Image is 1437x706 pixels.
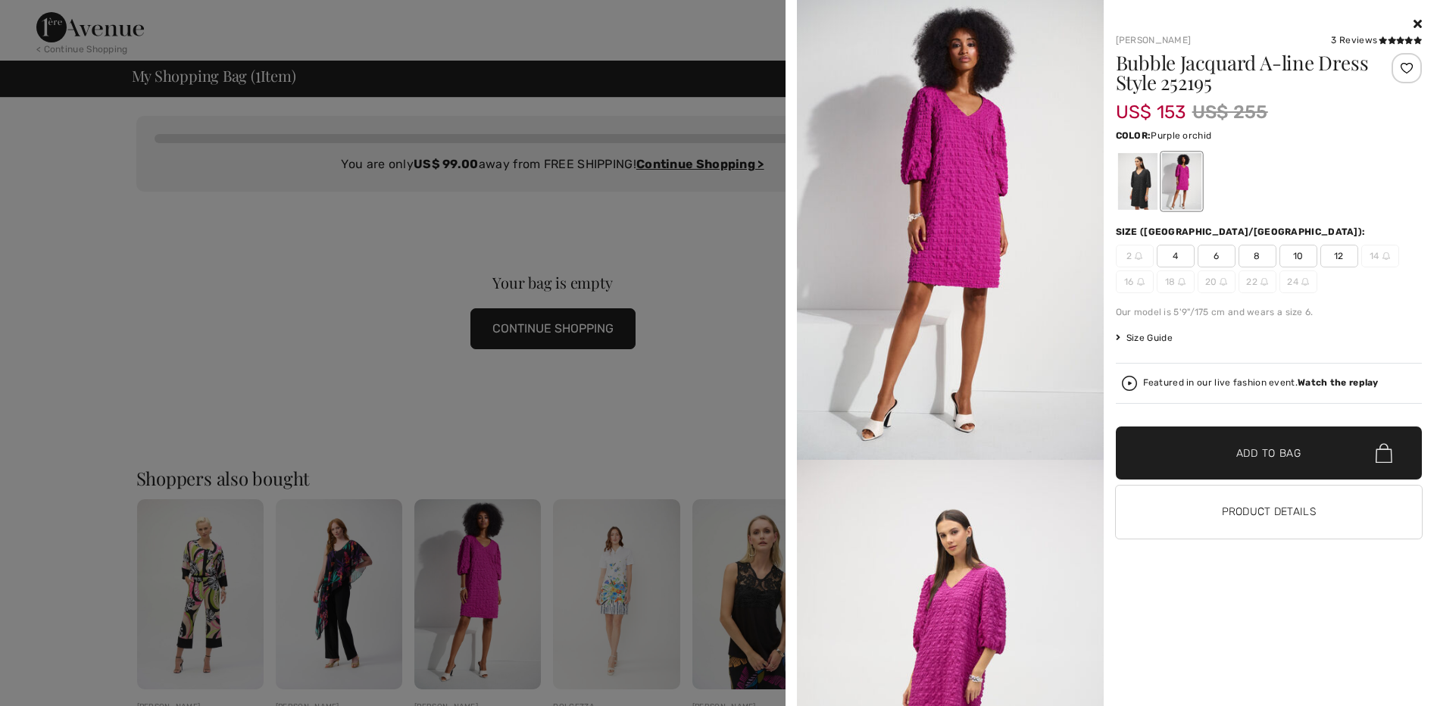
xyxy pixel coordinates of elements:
div: Featured in our live fashion event. [1143,378,1379,388]
button: Add to Bag [1116,426,1423,480]
div: Black [1117,153,1157,210]
button: Product Details [1116,486,1423,539]
span: 2 [1116,245,1154,267]
div: Size ([GEOGRAPHIC_DATA]/[GEOGRAPHIC_DATA]): [1116,225,1369,239]
span: US$ 153 [1116,86,1186,123]
div: Purple orchid [1161,153,1201,210]
div: Our model is 5'9"/175 cm and wears a size 6. [1116,305,1423,319]
img: ring-m.svg [1137,278,1145,286]
strong: Watch the replay [1298,377,1379,388]
span: 10 [1279,245,1317,267]
span: US$ 255 [1192,98,1268,126]
span: 6 [1198,245,1236,267]
img: ring-m.svg [1220,278,1227,286]
span: Color: [1116,130,1151,141]
span: 24 [1279,270,1317,293]
img: ring-m.svg [1301,278,1309,286]
span: Add to Bag [1236,445,1301,461]
h1: Bubble Jacquard A-line Dress Style 252195 [1116,53,1371,92]
img: ring-m.svg [1260,278,1268,286]
span: 20 [1198,270,1236,293]
span: 18 [1157,270,1195,293]
img: ring-m.svg [1382,252,1390,260]
a: [PERSON_NAME] [1116,35,1192,45]
span: Size Guide [1116,331,1173,345]
div: 3 Reviews [1331,33,1422,47]
span: Purple orchid [1151,130,1211,141]
span: 8 [1239,245,1276,267]
img: ring-m.svg [1178,278,1186,286]
span: Help [34,11,65,24]
span: 22 [1239,270,1276,293]
img: ring-m.svg [1135,252,1142,260]
img: Bag.svg [1376,443,1392,463]
span: 14 [1361,245,1399,267]
span: 4 [1157,245,1195,267]
span: 16 [1116,270,1154,293]
img: Watch the replay [1122,376,1137,391]
span: 12 [1320,245,1358,267]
